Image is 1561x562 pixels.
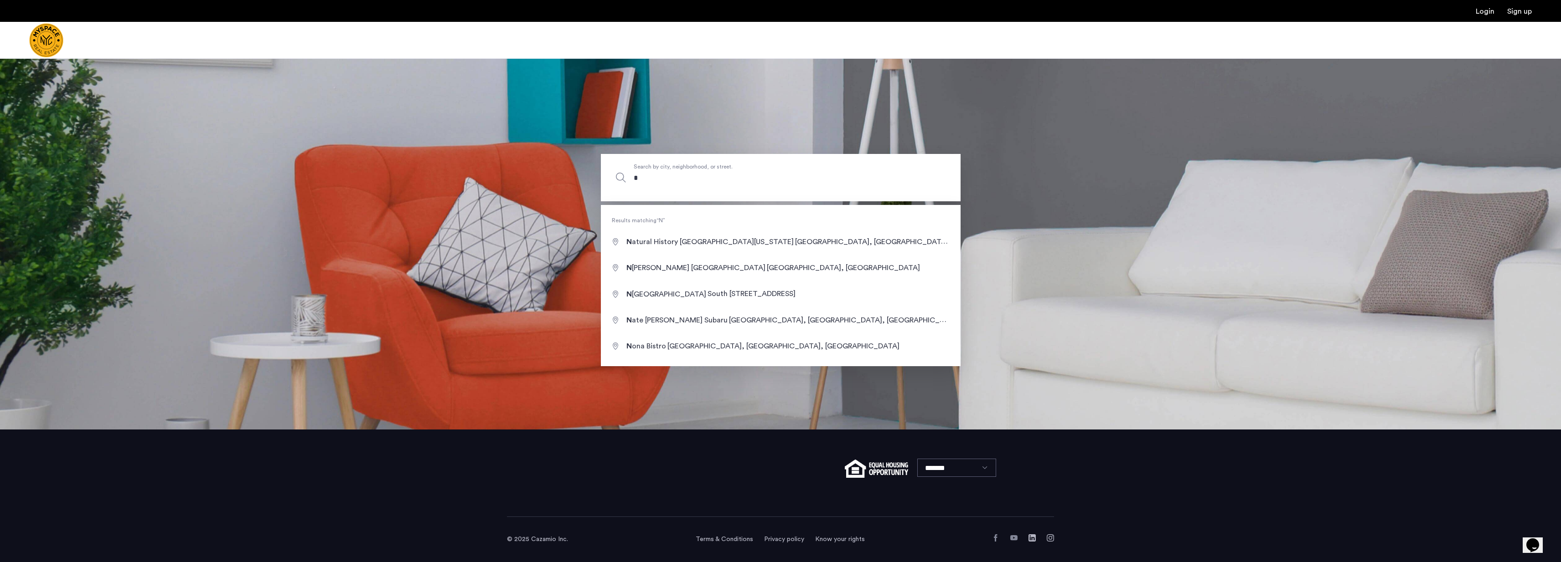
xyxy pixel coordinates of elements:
span: N [626,238,632,245]
span: [GEOGRAPHIC_DATA], [GEOGRAPHIC_DATA] [767,264,920,271]
a: LinkedIn [1029,534,1036,542]
span: South [STREET_ADDRESS] [708,291,796,298]
span: © 2025 Cazamio Inc. [507,536,568,542]
a: Facebook [992,534,999,542]
span: atural History [GEOGRAPHIC_DATA][US_STATE] [626,238,795,245]
span: Results matching [601,216,961,225]
span: ona Bistro [626,342,667,350]
a: Know your rights [815,535,865,544]
a: Privacy policy [764,535,804,544]
span: [GEOGRAPHIC_DATA], [GEOGRAPHIC_DATA], [GEOGRAPHIC_DATA], [GEOGRAPHIC_DATA] [795,238,1106,245]
select: Language select [917,459,996,477]
span: ate [PERSON_NAME] Subaru [626,317,729,324]
iframe: chat widget [1523,526,1552,553]
a: Terms and conditions [696,535,753,544]
span: [GEOGRAPHIC_DATA], [GEOGRAPHIC_DATA], [GEOGRAPHIC_DATA], [GEOGRAPHIC_DATA] [729,316,1040,324]
span: N [626,342,632,350]
span: N [626,264,632,271]
span: Search by city, neighborhood, or street. [634,162,885,171]
span: [GEOGRAPHIC_DATA] [626,291,708,298]
a: Cazamio Logo [29,23,63,57]
span: N [626,317,632,324]
q: N [656,218,665,223]
a: Instagram [1047,534,1054,542]
img: logo [29,23,63,57]
span: [PERSON_NAME] [GEOGRAPHIC_DATA] [626,264,767,271]
a: YouTube [1010,534,1018,542]
img: equal-housing.png [845,460,908,478]
a: Login [1476,8,1494,15]
span: [GEOGRAPHIC_DATA], [GEOGRAPHIC_DATA], [GEOGRAPHIC_DATA] [667,342,899,350]
a: Registration [1507,8,1532,15]
input: Apartment Search [601,154,961,201]
span: N [626,291,632,298]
